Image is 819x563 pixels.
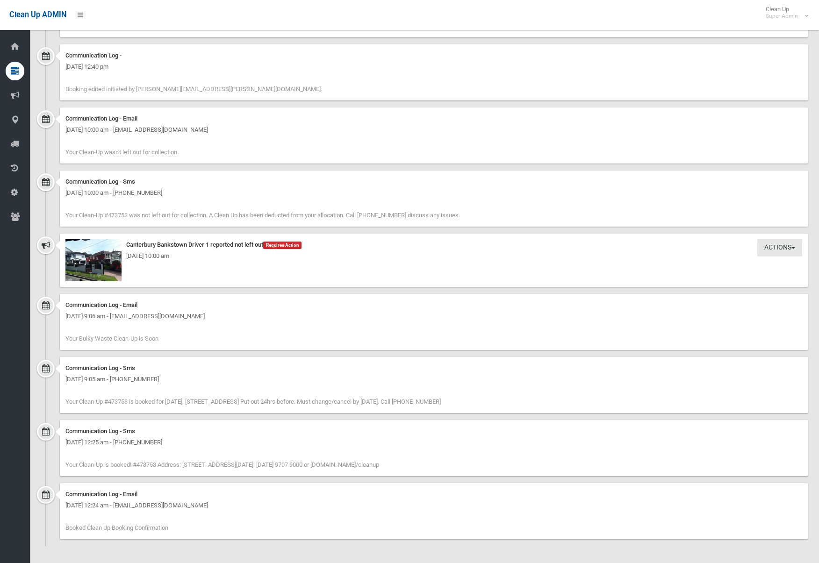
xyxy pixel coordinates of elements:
img: 2025-08-0809.59.301250734873150240427.jpg [65,239,122,281]
div: [DATE] 10:00 am [65,250,802,262]
span: Your Bulky Waste Clean-Up is Soon [65,335,158,342]
div: Communication Log - Email [65,489,802,500]
div: Communication Log - Sms [65,426,802,437]
div: [DATE] 12:40 pm [65,61,802,72]
div: [DATE] 10:00 am - [PHONE_NUMBER] [65,187,802,199]
span: Booking edited initiated by [PERSON_NAME][EMAIL_ADDRESS][PERSON_NAME][DOMAIN_NAME]. [65,86,322,93]
span: Booked Clean Up Booking Confirmation [65,524,168,531]
button: Actions [757,239,802,257]
div: Communication Log - [65,50,802,61]
span: Requires Action [263,242,302,249]
div: [DATE] 9:05 am - [PHONE_NUMBER] [65,374,802,385]
span: Your Clean-Up wasn't left out for collection. [65,149,179,156]
span: Clean Up [761,6,807,20]
div: Canterbury Bankstown Driver 1 reported not left out [65,239,802,250]
div: [DATE] 12:25 am - [PHONE_NUMBER] [65,437,802,448]
div: Communication Log - Email [65,299,802,311]
div: Communication Log - Sms [65,176,802,187]
div: [DATE] 12:24 am - [EMAIL_ADDRESS][DOMAIN_NAME] [65,500,802,511]
span: Your Clean-Up #473753 was not left out for collection. A Clean Up has been deducted from your all... [65,212,460,219]
div: Communication Log - Email [65,113,802,124]
span: Clean Up ADMIN [9,10,66,19]
div: [DATE] 9:06 am - [EMAIL_ADDRESS][DOMAIN_NAME] [65,311,802,322]
span: Your Clean-Up #473753 is booked for [DATE]. [STREET_ADDRESS] Put out 24hrs before. Must change/ca... [65,398,441,405]
div: [DATE] 10:00 am - [EMAIL_ADDRESS][DOMAIN_NAME] [65,124,802,135]
span: Your Clean-Up is booked! #473753 Address: [STREET_ADDRESS][DATE]: [DATE] 9707 9000 or [DOMAIN_NAM... [65,461,379,468]
div: Communication Log - Sms [65,363,802,374]
small: Super Admin [766,13,798,20]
